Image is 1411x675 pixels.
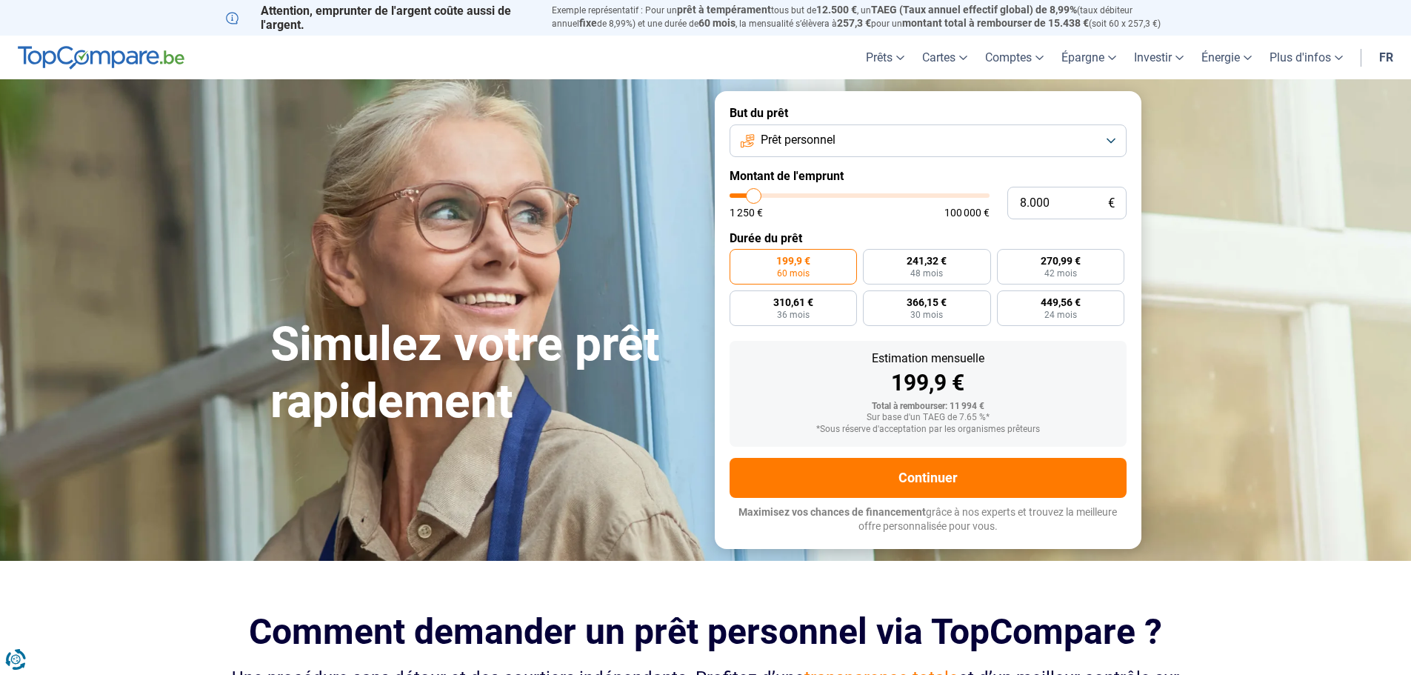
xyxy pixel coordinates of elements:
[730,207,763,218] span: 1 250 €
[18,46,184,70] img: TopCompare
[837,17,871,29] span: 257,3 €
[816,4,857,16] span: 12.500 €
[738,506,926,518] span: Maximisez vos chances de financement
[579,17,597,29] span: fixe
[1041,297,1081,307] span: 449,56 €
[1044,269,1077,278] span: 42 mois
[1370,36,1402,79] a: fr
[552,4,1186,30] p: Exemple représentatif : Pour un tous but de , un (taux débiteur annuel de 8,99%) et une durée de ...
[913,36,976,79] a: Cartes
[902,17,1089,29] span: montant total à rembourser de 15.438 €
[730,106,1127,120] label: But du prêt
[944,207,990,218] span: 100 000 €
[741,372,1115,394] div: 199,9 €
[270,316,697,430] h1: Simulez votre prêt rapidement
[1053,36,1125,79] a: Épargne
[730,505,1127,534] p: grâce à nos experts et trouvez la meilleure offre personnalisée pour vous.
[1125,36,1192,79] a: Investir
[1041,256,1081,266] span: 270,99 €
[741,413,1115,423] div: Sur base d'un TAEG de 7.65 %*
[226,611,1186,652] h2: Comment demander un prêt personnel via TopCompare ?
[910,269,943,278] span: 48 mois
[730,458,1127,498] button: Continuer
[677,4,771,16] span: prêt à tempérament
[741,353,1115,365] div: Estimation mensuelle
[1044,310,1077,319] span: 24 mois
[226,4,534,32] p: Attention, emprunter de l'argent coûte aussi de l'argent.
[730,231,1127,245] label: Durée du prêt
[730,169,1127,183] label: Montant de l'emprunt
[777,310,810,319] span: 36 mois
[777,269,810,278] span: 60 mois
[1261,36,1352,79] a: Plus d'infos
[761,132,835,148] span: Prêt personnel
[741,425,1115,435] div: *Sous réserve d'acceptation par les organismes prêteurs
[741,402,1115,412] div: Total à rembourser: 11 994 €
[773,297,813,307] span: 310,61 €
[857,36,913,79] a: Prêts
[910,310,943,319] span: 30 mois
[776,256,810,266] span: 199,9 €
[907,297,947,307] span: 366,15 €
[871,4,1077,16] span: TAEG (Taux annuel effectif global) de 8,99%
[1192,36,1261,79] a: Énergie
[1108,197,1115,210] span: €
[730,124,1127,157] button: Prêt personnel
[698,17,735,29] span: 60 mois
[976,36,1053,79] a: Comptes
[907,256,947,266] span: 241,32 €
